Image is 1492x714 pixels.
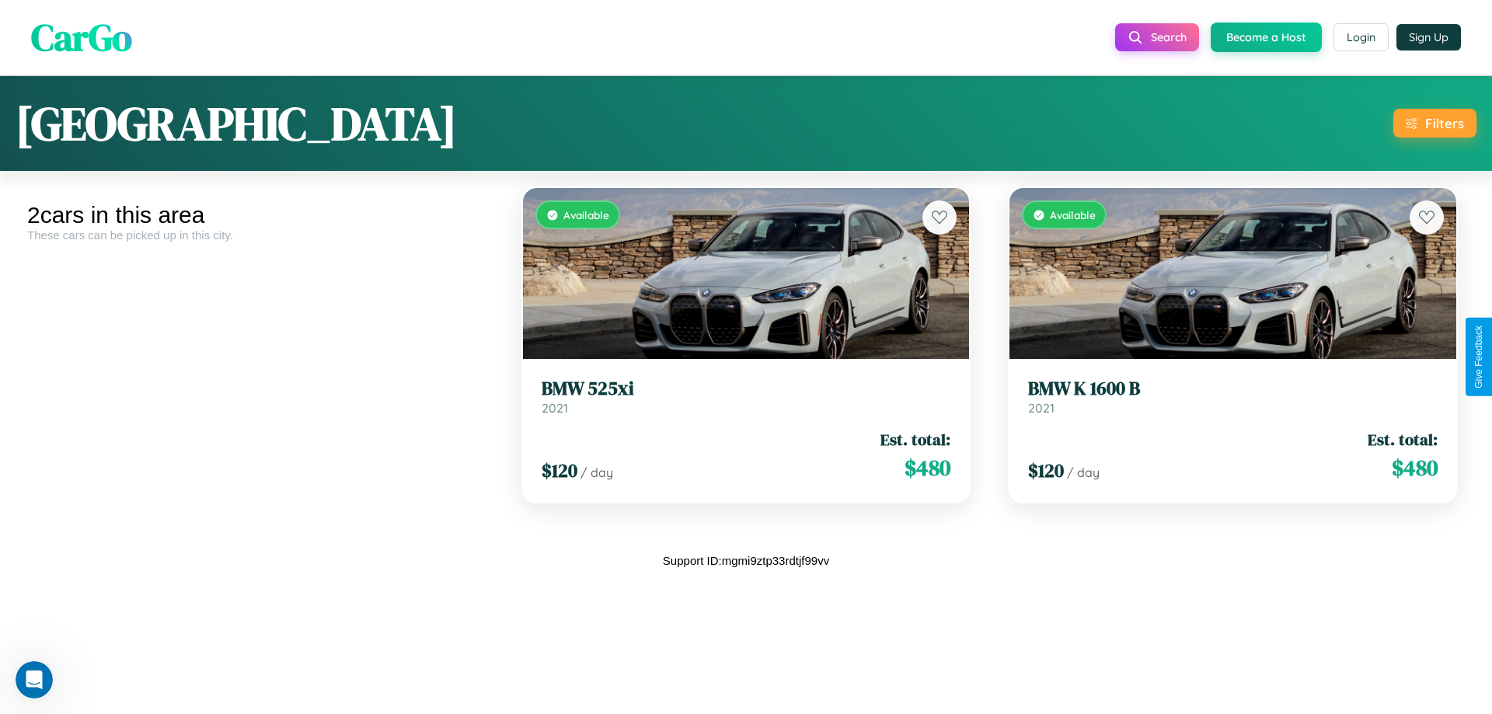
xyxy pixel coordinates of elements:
span: $ 120 [1028,458,1064,483]
a: BMW 525xi2021 [542,378,951,416]
h1: [GEOGRAPHIC_DATA] [16,92,457,155]
iframe: Intercom live chat [16,661,53,698]
span: $ 480 [905,452,950,483]
a: BMW K 1600 B2021 [1028,378,1438,416]
div: These cars can be picked up in this city. [27,228,491,242]
button: Login [1333,23,1389,51]
button: Become a Host [1211,23,1322,52]
span: Est. total: [880,428,950,451]
span: CarGo [31,12,132,63]
span: 2021 [1028,400,1055,416]
span: $ 120 [542,458,577,483]
span: Available [563,208,609,221]
span: Search [1151,30,1187,44]
button: Filters [1393,109,1476,138]
h3: BMW K 1600 B [1028,378,1438,400]
span: / day [580,465,613,480]
h3: BMW 525xi [542,378,951,400]
div: 2 cars in this area [27,202,491,228]
button: Sign Up [1396,24,1461,51]
div: Give Feedback [1473,326,1484,388]
span: $ 480 [1392,452,1438,483]
span: Est. total: [1368,428,1438,451]
div: Filters [1425,115,1464,131]
span: 2021 [542,400,568,416]
span: Available [1050,208,1096,221]
button: Search [1115,23,1199,51]
p: Support ID: mgmi9ztp33rdtjf99vv [663,550,829,571]
span: / day [1067,465,1100,480]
